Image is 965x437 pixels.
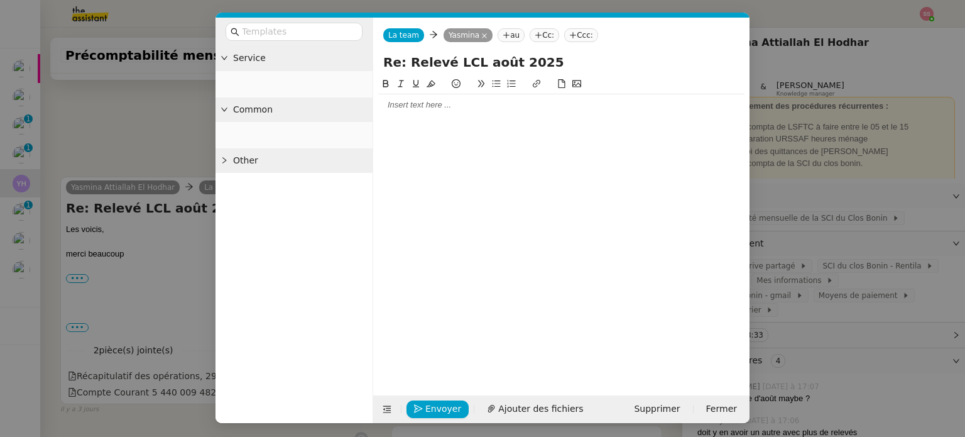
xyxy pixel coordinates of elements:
span: Service [233,51,368,65]
button: Fermer [699,401,744,418]
nz-tag: Cc: [530,28,559,42]
button: Envoyer [406,401,469,418]
button: Ajouter des fichiers [479,401,591,418]
span: La team [388,31,419,40]
nz-tag: au [498,28,525,42]
div: Service [215,46,373,70]
button: Supprimer [626,401,687,418]
span: Ajouter des fichiers [498,402,583,416]
input: Templates [242,25,355,39]
nz-tag: Ccc: [564,28,598,42]
span: Envoyer [425,402,461,416]
div: Other [215,148,373,173]
input: Subject [383,53,739,72]
span: Other [233,153,368,168]
span: Supprimer [634,402,680,416]
span: Fermer [706,402,737,416]
nz-tag: Yasmina [444,28,493,42]
span: Common [233,102,368,117]
div: Common [215,97,373,122]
